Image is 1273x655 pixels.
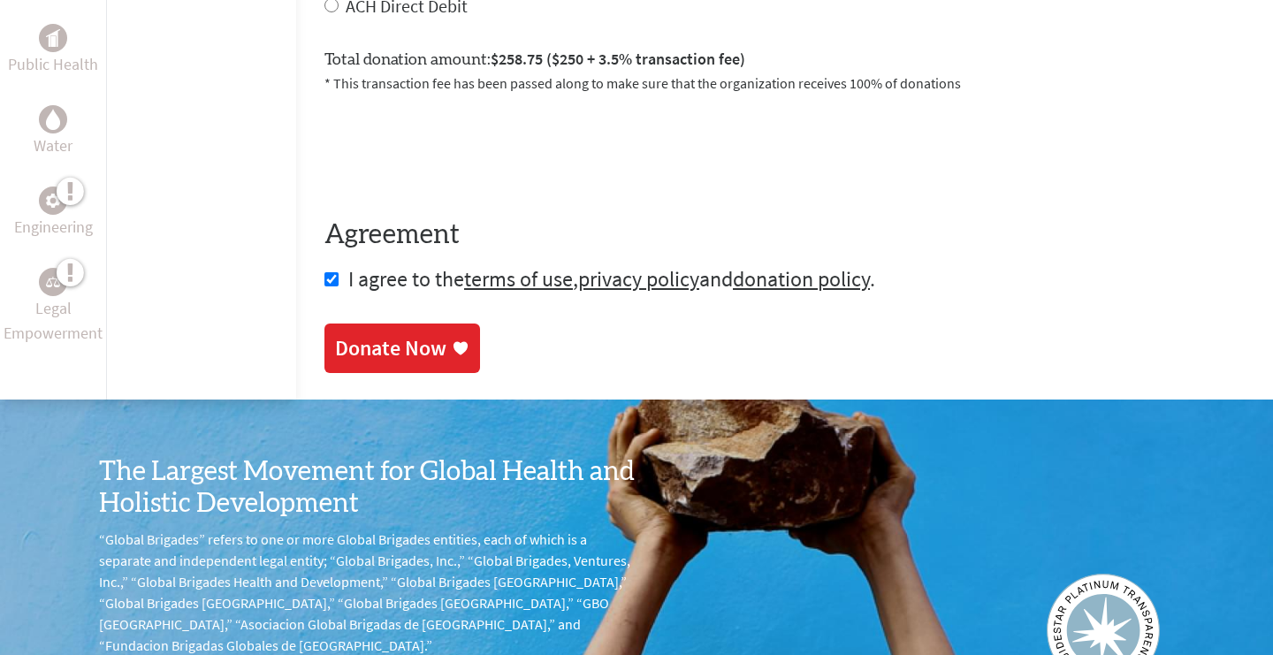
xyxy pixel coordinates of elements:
h3: The Largest Movement for Global Health and Holistic Development [99,456,636,520]
p: Legal Empowerment [4,296,103,346]
div: Donate Now [335,334,446,362]
a: Public HealthPublic Health [8,24,98,77]
a: donation policy [733,265,870,293]
span: I agree to the , and . [348,265,875,293]
a: terms of use [464,265,573,293]
p: * This transaction fee has been passed along to make sure that the organization receives 100% of ... [324,72,1245,94]
img: Legal Empowerment [46,277,60,287]
img: Water [46,110,60,130]
div: Legal Empowerment [39,268,67,296]
a: Legal EmpowermentLegal Empowerment [4,268,103,346]
img: Engineering [46,194,60,208]
div: Water [39,105,67,133]
a: privacy policy [578,265,699,293]
div: Engineering [39,187,67,215]
h4: Agreement [324,219,1245,251]
a: Donate Now [324,324,480,373]
a: WaterWater [34,105,72,158]
p: Engineering [14,215,93,240]
img: Public Health [46,29,60,47]
span: $258.75 ($250 + 3.5% transaction fee) [491,49,745,69]
div: Public Health [39,24,67,52]
iframe: reCAPTCHA [324,115,593,184]
p: Water [34,133,72,158]
a: EngineeringEngineering [14,187,93,240]
label: Total donation amount: [324,47,745,72]
p: Public Health [8,52,98,77]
